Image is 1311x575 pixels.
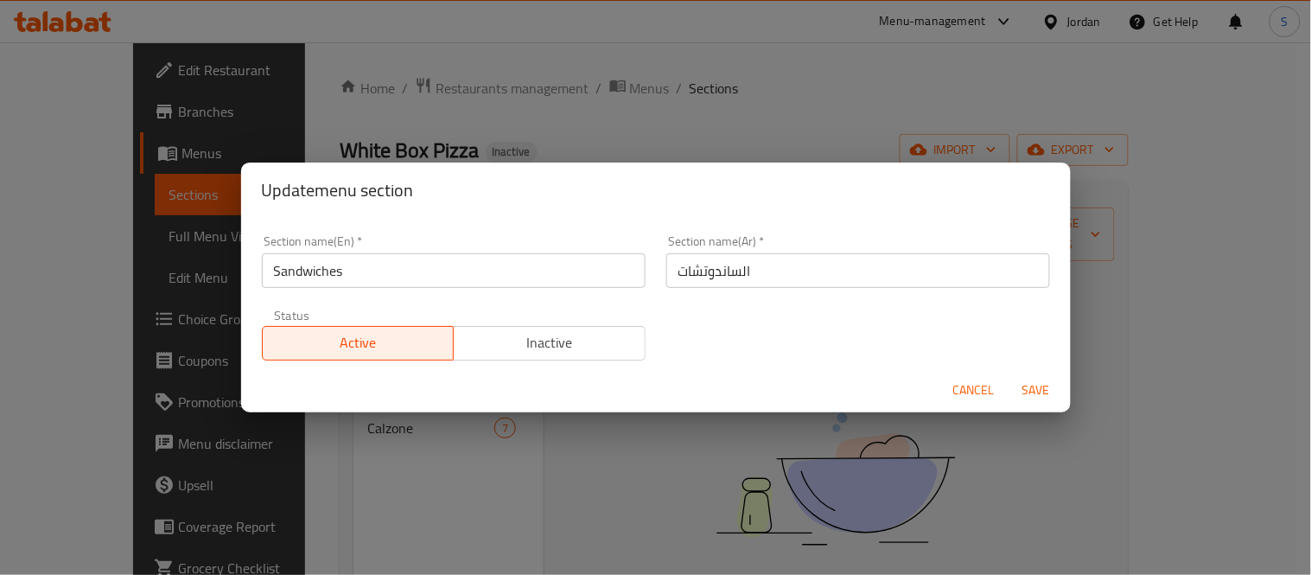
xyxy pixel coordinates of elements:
button: Active [262,326,455,361]
button: Save [1009,374,1064,406]
input: Please enter section name(en) [262,253,646,288]
input: Please enter section name(ar) [666,253,1050,288]
h2: Update menu section [262,176,1050,204]
span: Inactive [461,330,639,355]
span: Cancel [953,380,995,401]
span: Save [1015,380,1057,401]
span: Active [270,330,448,355]
button: Cancel [946,374,1002,406]
button: Inactive [453,326,646,361]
